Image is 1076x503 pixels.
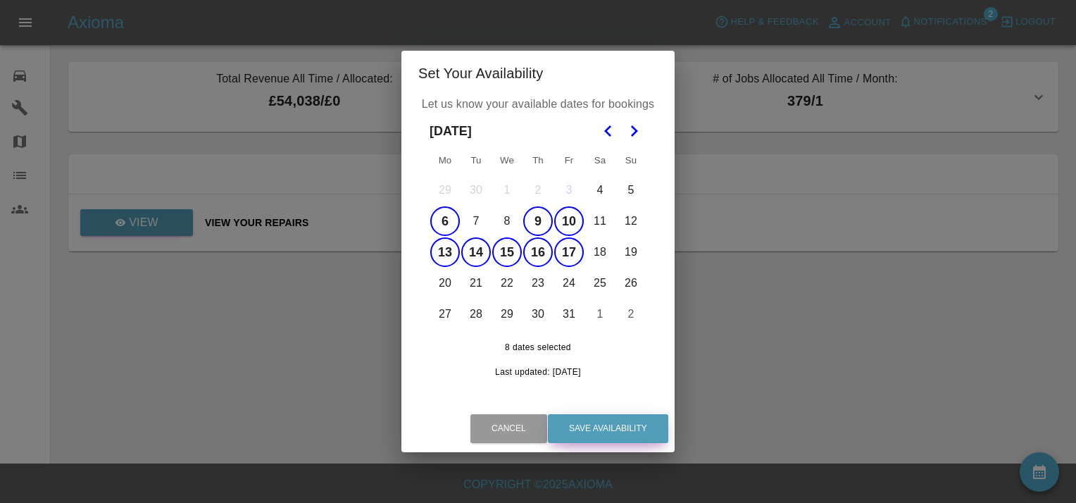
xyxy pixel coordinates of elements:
th: Monday [430,147,461,175]
button: Thursday, October 23rd, 2025 [523,268,553,298]
button: Sunday, October 26th, 2025 [616,268,646,298]
button: Tuesday, October 28th, 2025 [461,299,491,329]
button: Wednesday, October 1st, 2025 [492,175,522,205]
button: Thursday, October 16th, 2025, selected [523,237,553,267]
button: Cancel [470,414,547,443]
button: Sunday, November 2nd, 2025 [616,299,646,329]
button: Monday, October 6th, 2025, selected [430,206,460,236]
button: Monday, October 13th, 2025, selected [430,237,460,267]
button: Thursday, October 9th, 2025, selected [523,206,553,236]
p: Let us know your available dates for bookings [418,96,658,113]
button: Friday, October 31st, 2025 [554,299,584,329]
button: Go to the Previous Month [596,118,621,144]
table: October 2025 [430,147,646,330]
th: Tuesday [461,147,492,175]
button: Saturday, October 4th, 2025 [585,175,615,205]
button: Wednesday, October 15th, 2025, selected [492,237,522,267]
button: Today, Friday, October 3rd, 2025 [554,175,584,205]
button: Monday, September 29th, 2025 [430,175,460,205]
button: Save Availability [548,414,668,443]
th: Friday [553,147,584,175]
button: Tuesday, September 30th, 2025 [461,175,491,205]
button: Thursday, October 30th, 2025 [523,299,553,329]
th: Thursday [523,147,553,175]
button: Saturday, October 25th, 2025 [585,268,615,298]
span: 8 dates selected [430,341,646,355]
button: Wednesday, October 29th, 2025 [492,299,522,329]
button: Thursday, October 2nd, 2025 [523,175,553,205]
button: Sunday, October 12th, 2025 [616,206,646,236]
button: Monday, October 27th, 2025 [430,299,460,329]
button: Monday, October 20th, 2025 [430,268,460,298]
button: Wednesday, October 22nd, 2025 [492,268,522,298]
th: Saturday [584,147,615,175]
button: Sunday, October 19th, 2025 [616,237,646,267]
span: [DATE] [430,116,472,147]
button: Sunday, October 5th, 2025 [616,175,646,205]
th: Sunday [615,147,646,175]
button: Wednesday, October 8th, 2025 [492,206,522,236]
button: Saturday, October 11th, 2025 [585,206,615,236]
span: Last updated: [DATE] [495,367,581,377]
button: Tuesday, October 7th, 2025 [461,206,491,236]
button: Friday, October 10th, 2025, selected [554,206,584,236]
button: Go to the Next Month [621,118,646,144]
button: Tuesday, October 14th, 2025, selected [461,237,491,267]
button: Tuesday, October 21st, 2025 [461,268,491,298]
th: Wednesday [492,147,523,175]
button: Saturday, November 1st, 2025 [585,299,615,329]
button: Friday, October 17th, 2025, selected [554,237,584,267]
button: Saturday, October 18th, 2025 [585,237,615,267]
button: Friday, October 24th, 2025 [554,268,584,298]
h2: Set Your Availability [401,51,675,96]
